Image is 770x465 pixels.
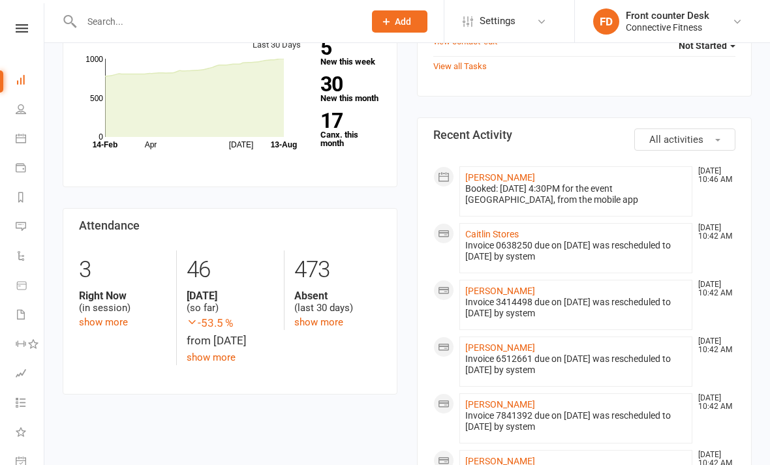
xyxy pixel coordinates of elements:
[16,272,45,301] a: Product Sales
[465,229,519,239] a: Caitlin Stores
[692,337,735,354] time: [DATE] 10:42 AM
[372,10,427,33] button: Add
[78,12,355,31] input: Search...
[294,290,381,314] div: (last 30 days)
[294,290,381,302] strong: Absent
[465,172,535,183] a: [PERSON_NAME]
[16,96,45,125] a: People
[187,314,273,350] div: from [DATE]
[187,314,273,332] span: -53.5 %
[16,184,45,213] a: Reports
[649,134,703,145] span: All activities
[465,342,535,353] a: [PERSON_NAME]
[320,111,376,130] strong: 17
[465,410,686,432] div: Invoice 7841392 due on [DATE] was rescheduled to [DATE] by system
[187,290,273,302] strong: [DATE]
[692,280,735,297] time: [DATE] 10:42 AM
[320,38,376,57] strong: 5
[634,128,735,151] button: All activities
[465,286,535,296] a: [PERSON_NAME]
[692,394,735,411] time: [DATE] 10:42 AM
[16,125,45,155] a: Calendar
[465,297,686,319] div: Invoice 3414498 due on [DATE] was rescheduled to [DATE] by system
[320,74,381,102] a: 30New this month
[320,38,381,66] a: 5New this week
[79,290,166,314] div: (in session)
[79,250,166,290] div: 3
[187,250,273,290] div: 46
[16,360,45,389] a: Assessments
[16,155,45,184] a: Payments
[692,224,735,241] time: [DATE] 10:42 AM
[465,240,686,262] div: Invoice 0638250 due on [DATE] was rescheduled to [DATE] by system
[320,111,381,147] a: 17Canx. this month
[16,419,45,448] a: What's New
[465,183,686,205] div: Booked: [DATE] 4:30PM for the event [GEOGRAPHIC_DATA], from the mobile app
[79,290,166,302] strong: Right Now
[465,353,686,376] div: Invoice 6512661 due on [DATE] was rescheduled to [DATE] by system
[79,316,128,328] a: show more
[320,74,376,94] strong: 30
[294,316,343,328] a: show more
[692,167,735,184] time: [DATE] 10:46 AM
[395,16,411,27] span: Add
[626,10,709,22] div: Front counter Desk
[480,7,516,36] span: Settings
[465,399,535,410] a: [PERSON_NAME]
[433,128,735,142] h3: Recent Activity
[679,40,727,51] span: Not Started
[593,8,619,35] div: FD
[187,352,236,363] a: show more
[79,219,381,232] h3: Attendance
[294,250,381,290] div: 473
[679,34,735,57] button: Not Started
[187,290,273,314] div: (so far)
[626,22,709,33] div: Connective Fitness
[433,61,487,71] a: View all Tasks
[16,67,45,96] a: Dashboard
